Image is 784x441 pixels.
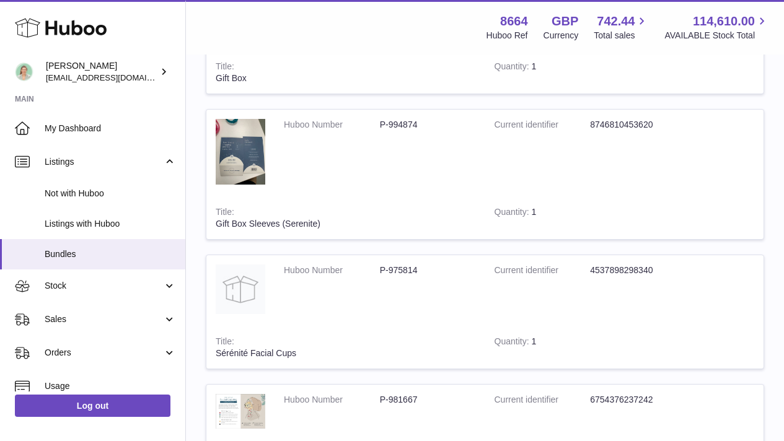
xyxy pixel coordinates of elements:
[45,280,163,292] span: Stock
[487,30,528,41] div: Huboo Ref
[495,61,532,74] strong: Quantity
[485,197,586,239] td: 1
[216,207,234,220] strong: Title
[485,51,586,94] td: 1
[46,72,182,82] span: [EMAIL_ADDRESS][DOMAIN_NAME]
[495,119,591,131] dt: Current identifier
[45,248,176,260] span: Bundles
[552,13,578,30] strong: GBP
[45,188,176,199] span: Not with Huboo
[15,395,170,417] a: Log out
[544,30,579,41] div: Currency
[46,60,157,84] div: [PERSON_NAME]
[45,156,163,168] span: Listings
[594,30,649,41] span: Total sales
[693,13,755,30] span: 114,610.00
[45,380,176,392] span: Usage
[495,207,532,220] strong: Quantity
[380,119,476,131] dd: P-994874
[216,394,265,429] img: A6 Facial Cupping for Sérénité Cups
[45,347,163,359] span: Orders
[45,313,163,325] span: Sales
[284,264,380,276] dt: Huboo Number
[664,30,769,41] span: AVAILABLE Stock Total
[495,264,591,276] dt: Current identifier
[15,63,33,81] img: hello@thefacialcuppingexpert.com
[380,394,476,406] dd: P-981667
[216,347,476,359] div: Sérénité Facial Cups
[216,264,265,314] img: Sérénité Facial Cups
[380,264,476,276] dd: P-975814
[664,13,769,41] a: 114,610.00 AVAILABLE Stock Total
[590,264,686,276] dd: 4537898298340
[216,218,476,230] div: Gift Box Sleeves (Serenite)
[216,72,476,84] div: Gift Box
[495,394,591,406] dt: Current identifier
[597,13,635,30] span: 742.44
[485,326,586,369] td: 1
[590,119,686,131] dd: 8746810453620
[594,13,649,41] a: 742.44 Total sales
[495,336,532,349] strong: Quantity
[284,119,380,131] dt: Huboo Number
[284,394,380,406] dt: Huboo Number
[216,61,234,74] strong: Title
[590,394,686,406] dd: 6754376237242
[216,119,265,185] img: Gift Box Sleeves (Serenite)
[500,13,528,30] strong: 8664
[45,218,176,230] span: Listings with Huboo
[45,123,176,134] span: My Dashboard
[216,336,234,349] strong: Title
